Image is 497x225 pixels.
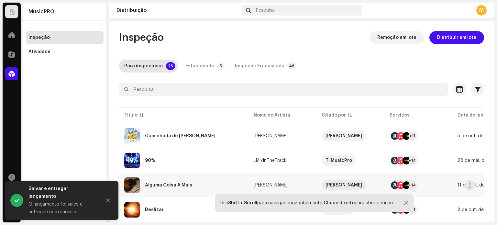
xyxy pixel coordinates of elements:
button: Distribuir em lote [429,31,484,44]
div: TI MusicPro [326,155,352,166]
span: Distribuir em lote [437,31,476,44]
div: O lançamento foi salvo e entregue com sucesso [28,200,96,216]
re-m-nav-item: Inspeção [26,31,104,44]
span: Lenon Müller [254,183,311,187]
p-badge: 5 [217,62,225,70]
div: Deslizar [145,208,164,212]
span: TI MusicPro [322,155,379,166]
div: Título [124,112,138,118]
div: M [476,5,487,16]
div: Use para navegar horizontalmente, para abrir o menu. [220,200,394,206]
re-m-nav-item: Atividade [26,45,104,58]
div: [PERSON_NAME] [326,131,362,141]
div: [PERSON_NAME] [326,180,362,190]
span: Remoção em lote [377,31,416,44]
button: Remoção em lote [370,31,424,44]
span: Pesquisa [256,8,275,13]
span: 8 de out. de 2025 [458,208,497,212]
img: 8e2993a3-7969-41de-88d4-52cf63d4c9c0 [124,202,140,218]
div: Atividade [28,49,50,54]
div: Criado por [322,112,346,118]
span: Marcos VinI [322,131,379,141]
img: f34b7093-afed-403a-9a9f-8324bcd55868 [124,153,140,168]
div: Inspeção Fracassada [235,60,284,73]
span: Marcos VinI [254,134,311,138]
div: Alguma Coisa A Mais [145,183,192,187]
div: +14 [408,157,416,164]
button: Close [102,194,115,207]
span: LMixInTheTrack [254,158,311,163]
strong: Shift + Scroll [228,201,257,205]
div: +14 [408,181,416,189]
p-badge: 26 [166,62,175,70]
div: LMixInTheTrack [254,158,286,163]
div: [PERSON_NAME] [254,183,288,187]
strong: Clique direito [324,201,355,205]
span: Lenon Mller [322,180,379,190]
span: 5 de out. de 2025 [458,134,496,138]
div: Inspeção [28,35,50,40]
div: Caminhada de Luz [145,134,215,138]
div: +11 [408,132,416,140]
div: Distribuição [116,8,238,13]
div: [PERSON_NAME] [254,134,288,138]
p-badge: 46 [287,62,296,70]
div: Estacionado [185,60,214,73]
img: 870a4ff1-e0c5-428d-9a97-53e4e5281934 [124,128,140,144]
img: abcdfd47-ff3a-4db4-ae28-99b907540c7f [124,177,140,193]
div: 90% [145,158,155,163]
span: Inspeção [119,31,164,44]
input: Pesquisa [119,83,448,96]
div: Salvar e entregar lançamento [28,185,96,200]
div: Para inspecionar [124,60,163,73]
